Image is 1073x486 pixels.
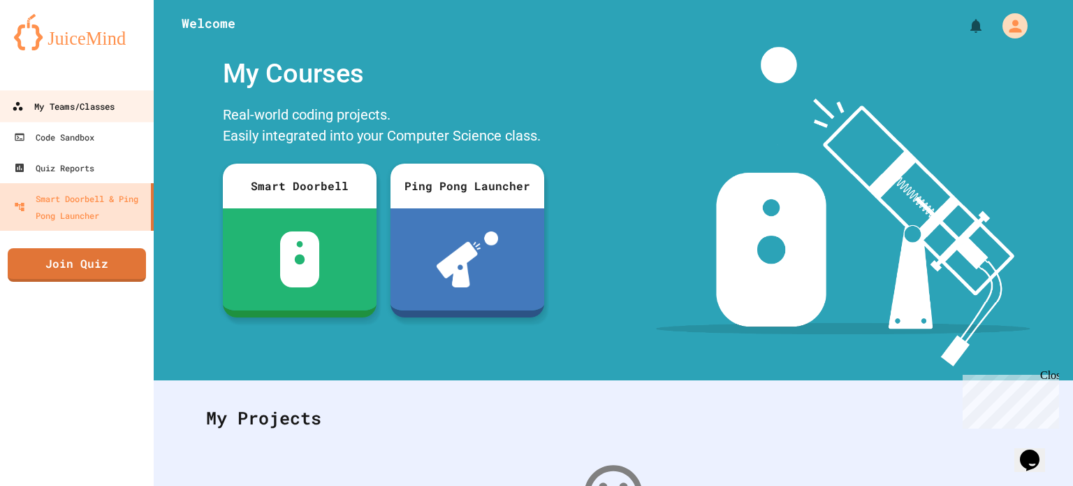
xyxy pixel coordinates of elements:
[8,248,146,282] a: Join Quiz
[988,10,1031,42] div: My Account
[216,101,551,153] div: Real-world coding projects. Easily integrated into your Computer Science class.
[6,6,96,89] div: Chat with us now!Close
[223,164,377,208] div: Smart Doorbell
[14,190,145,224] div: Smart Doorbell & Ping Pong Launcher
[14,129,94,145] div: Code Sandbox
[14,159,94,176] div: Quiz Reports
[390,164,544,208] div: Ping Pong Launcher
[280,231,320,287] img: sdb-white.svg
[942,14,988,38] div: My Notifications
[437,231,499,287] img: ppl-with-ball.png
[192,391,1035,445] div: My Projects
[957,369,1059,429] iframe: chat widget
[216,47,551,101] div: My Courses
[12,98,115,115] div: My Teams/Classes
[14,14,140,50] img: logo-orange.svg
[656,47,1030,366] img: banner-image-my-projects.png
[1014,430,1059,472] iframe: chat widget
